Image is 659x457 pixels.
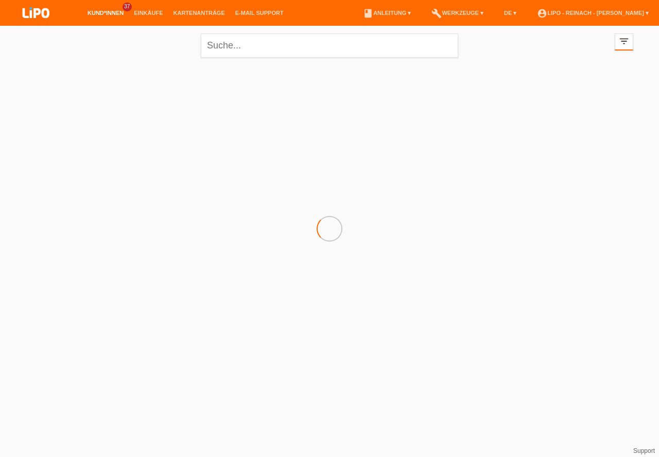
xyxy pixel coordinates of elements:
[633,447,655,454] a: Support
[129,10,168,16] a: Einkäufe
[499,10,522,16] a: DE ▾
[201,33,458,58] input: Suche...
[431,8,442,19] i: build
[82,10,129,16] a: Kund*innen
[618,36,630,47] i: filter_list
[168,10,230,16] a: Kartenanträge
[426,10,489,16] a: buildWerkzeuge ▾
[10,21,62,29] a: LIPO pay
[532,10,654,16] a: account_circleLIPO - Reinach - [PERSON_NAME] ▾
[123,3,132,11] span: 37
[358,10,416,16] a: bookAnleitung ▾
[230,10,289,16] a: E-Mail Support
[363,8,373,19] i: book
[537,8,547,19] i: account_circle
